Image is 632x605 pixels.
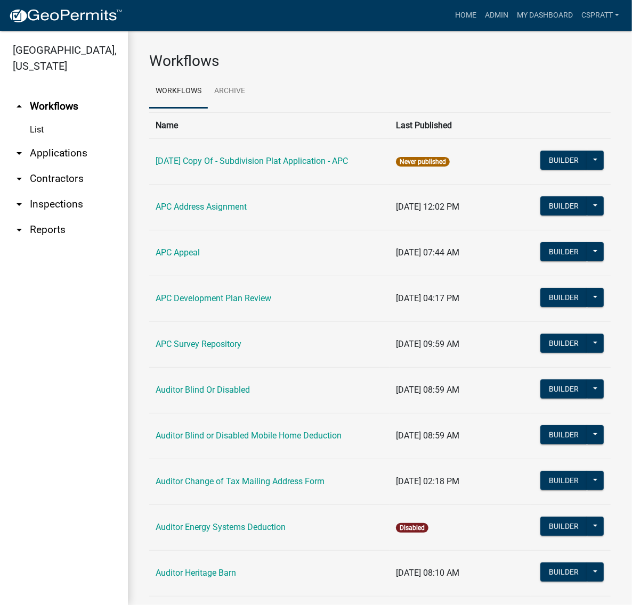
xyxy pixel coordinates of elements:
a: Archive [208,74,252,109]
i: arrow_drop_up [13,100,26,113]
a: Home [451,5,481,26]
i: arrow_drop_down [13,172,26,185]
th: Last Published [390,112,531,138]
span: [DATE] 07:44 AM [396,247,459,258]
a: APC Appeal [156,247,200,258]
a: APC Development Plan Review [156,293,271,303]
a: APC Survey Repository [156,339,241,349]
a: Auditor Change of Tax Mailing Address Form [156,476,325,486]
a: [DATE] Copy Of - Subdivision Plat Application - APC [156,156,348,166]
button: Builder [540,425,587,444]
a: Auditor Heritage Barn [156,568,236,578]
th: Name [149,112,390,138]
i: arrow_drop_down [13,147,26,160]
button: Builder [540,471,587,490]
a: Auditor Blind Or Disabled [156,385,250,395]
span: Disabled [396,523,428,533]
span: [DATE] 09:59 AM [396,339,459,349]
button: Builder [540,379,587,399]
a: Workflows [149,74,208,109]
button: Builder [540,242,587,261]
button: Builder [540,334,587,353]
span: [DATE] 04:17 PM [396,293,459,303]
button: Builder [540,517,587,536]
a: cspratt [577,5,623,26]
span: [DATE] 08:10 AM [396,568,459,578]
h3: Workflows [149,52,611,70]
a: APC Address Asignment [156,202,247,212]
a: My Dashboard [513,5,577,26]
i: arrow_drop_down [13,198,26,211]
button: Builder [540,151,587,170]
span: [DATE] 08:59 AM [396,430,459,441]
a: Admin [481,5,513,26]
span: [DATE] 02:18 PM [396,476,459,486]
button: Builder [540,562,587,582]
span: [DATE] 12:02 PM [396,202,459,212]
span: [DATE] 08:59 AM [396,385,459,395]
button: Builder [540,196,587,216]
a: Auditor Energy Systems Deduction [156,522,286,532]
i: arrow_drop_down [13,223,26,236]
span: Never published [396,157,450,167]
a: Auditor Blind or Disabled Mobile Home Deduction [156,430,342,441]
button: Builder [540,288,587,307]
